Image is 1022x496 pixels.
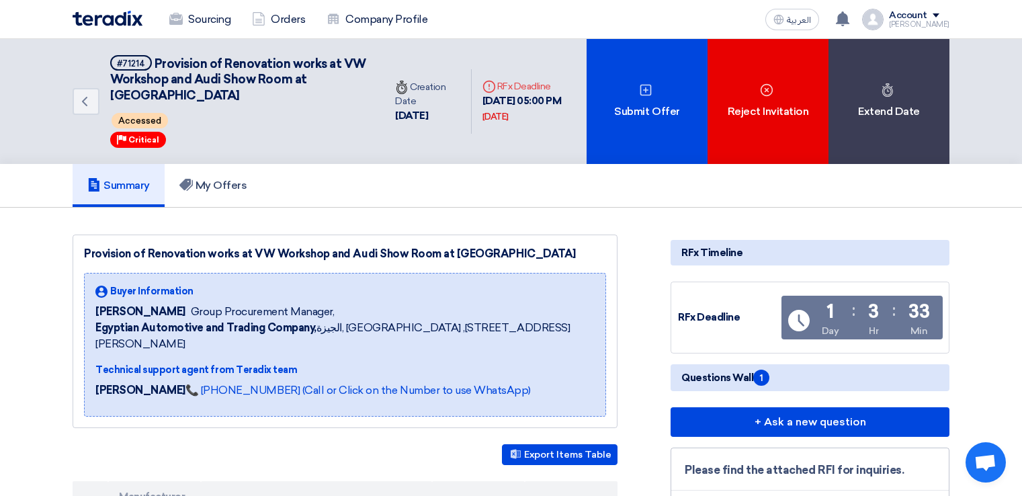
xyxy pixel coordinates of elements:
div: : [892,298,896,323]
b: Egyptian Automotive and Trading Company, [95,321,316,334]
div: RFx Timeline [671,240,949,265]
span: [PERSON_NAME] [95,304,185,320]
a: My Offers [165,164,262,207]
div: 1 [826,302,834,321]
h5: My Offers [179,179,247,192]
h5: Provision of Renovation works at VW Workshop and Audi Show Room at Moharam Bek [110,55,368,104]
a: Open chat [966,442,1006,483]
span: Buyer Information [110,284,194,298]
div: #71214 [117,59,145,68]
div: Account [889,10,927,22]
div: [DATE] [482,110,509,124]
span: Questions Wall [681,370,769,386]
img: profile_test.png [862,9,884,30]
div: RFx Deadline [678,310,779,325]
span: Accessed [112,113,168,128]
div: Creation Date [395,80,460,108]
a: Orders [241,5,316,34]
div: Please find the attached RFI for inquiries. [685,462,935,479]
a: Summary [73,164,165,207]
div: : [852,298,855,323]
span: Critical [128,135,159,144]
div: Provision of Renovation works at VW Workshop and Audi Show Room at [GEOGRAPHIC_DATA] [84,246,606,262]
a: 📞 [PHONE_NUMBER] (Call or Click on the Number to use WhatsApp) [185,384,531,397]
div: RFx Deadline [482,79,576,93]
div: Hr [869,324,878,338]
span: Provision of Renovation works at VW Workshop and Audi Show Room at [GEOGRAPHIC_DATA] [110,56,366,103]
div: [PERSON_NAME] [889,21,949,28]
h5: Summary [87,179,150,192]
a: Sourcing [159,5,241,34]
a: Company Profile [316,5,438,34]
div: Extend Date [828,39,949,164]
span: Group Procurement Manager, [191,304,335,320]
img: Teradix logo [73,11,142,26]
span: العربية [787,15,811,25]
div: Reject Invitation [708,39,828,164]
div: Min [910,324,928,338]
button: Export Items Table [502,444,618,465]
div: [DATE] 05:00 PM [482,93,576,124]
div: 33 [908,302,929,321]
span: 1 [753,370,769,386]
div: Submit Offer [587,39,708,164]
div: Day [822,324,839,338]
strong: [PERSON_NAME] [95,384,185,397]
button: العربية [765,9,819,30]
div: [DATE] [395,108,460,124]
span: الجيزة, [GEOGRAPHIC_DATA] ,[STREET_ADDRESS][PERSON_NAME] [95,320,595,352]
div: Technical support agent from Teradix team [95,363,595,377]
button: + Ask a new question [671,407,949,437]
div: 3 [868,302,879,321]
